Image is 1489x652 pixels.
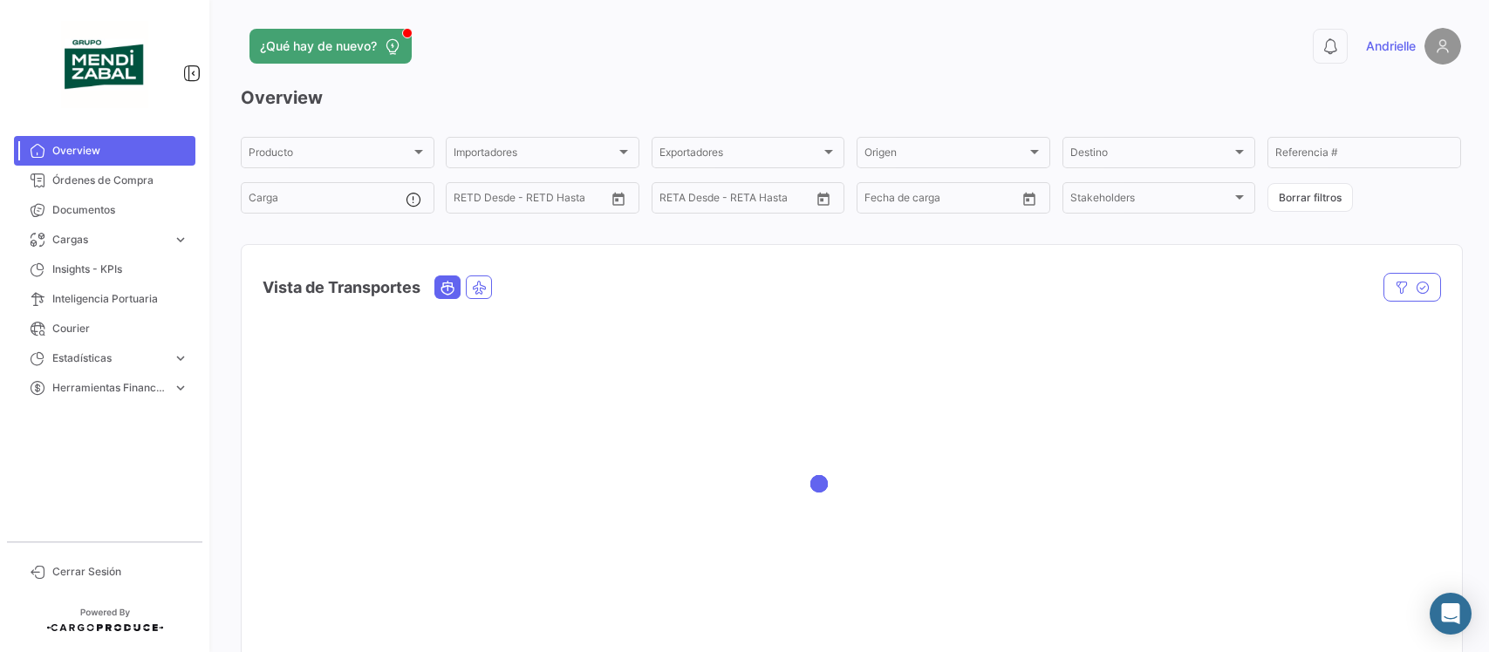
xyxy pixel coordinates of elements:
input: Hasta [497,194,570,207]
a: Overview [14,136,195,166]
div: Abrir Intercom Messenger [1430,593,1472,635]
a: Insights - KPIs [14,255,195,284]
span: Overview [52,143,188,159]
input: Desde [864,194,896,207]
input: Hasta [703,194,775,207]
input: Desde [454,194,485,207]
span: Exportadores [659,149,822,161]
button: Borrar filtros [1267,183,1353,212]
a: Documentos [14,195,195,225]
span: ¿Qué hay de nuevo? [260,37,377,55]
button: Open calendar [605,186,632,212]
input: Desde [659,194,691,207]
span: Herramientas Financieras [52,380,166,396]
span: Documentos [52,202,188,218]
span: expand_more [173,350,188,366]
input: Hasta [908,194,980,207]
span: Destino [1070,149,1233,161]
span: Importadores [454,149,616,161]
span: Stakeholders [1070,194,1233,207]
a: Courier [14,314,195,343]
button: Ocean [435,276,460,298]
button: Open calendar [1016,186,1042,212]
span: Inteligencia Portuaria [52,291,188,307]
span: Cerrar Sesión [52,564,188,580]
h4: Vista de Transportes [263,275,420,300]
span: expand_more [173,232,188,248]
a: Inteligencia Portuaria [14,284,195,314]
span: Origen [864,149,1027,161]
span: expand_more [173,380,188,396]
span: Courier [52,321,188,336]
img: placeholder-user.png [1424,28,1461,65]
span: Estadísticas [52,350,166,366]
h3: Overview [241,85,1461,110]
span: Cargas [52,232,166,248]
button: ¿Qué hay de nuevo? [249,29,412,64]
span: Insights - KPIs [52,261,188,277]
button: Air [467,276,491,298]
img: bc55561a-7921-46bb-892b-a3c551bf61b2.png [61,21,148,108]
button: Open calendar [810,186,837,212]
span: Órdenes de Compra [52,173,188,188]
a: Órdenes de Compra [14,166,195,195]
span: Andrielle [1366,37,1416,55]
span: Producto [249,149,411,161]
